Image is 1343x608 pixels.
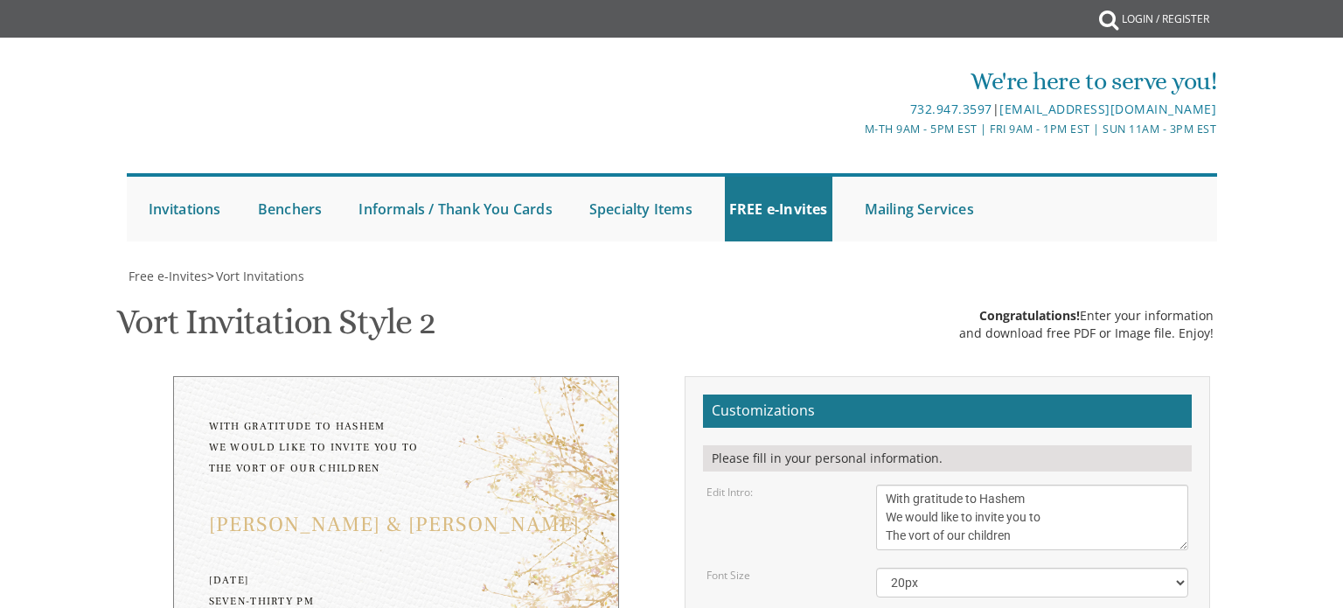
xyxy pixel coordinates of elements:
div: We're here to serve you! [491,64,1216,99]
span: > [207,268,304,284]
a: Informals / Thank You Cards [354,177,556,241]
div: and download free PDF or Image file. Enjoy! [959,325,1214,342]
a: Invitations [144,177,226,241]
a: Vort Invitations [214,268,304,284]
label: Edit Intro: [706,485,753,500]
a: Benchers [254,177,327,241]
textarea: With gratitude to Hashem We would like to invite you to The vort of our children [876,485,1189,550]
a: Free e-Invites [127,268,207,284]
div: | [491,99,1216,120]
span: Free e-Invites [129,268,207,284]
a: Mailing Services [860,177,978,241]
div: With gratitude to Hashem We would like to invite you to The vort of our children [209,416,583,479]
h2: Customizations [703,395,1192,428]
a: [EMAIL_ADDRESS][DOMAIN_NAME] [999,101,1216,117]
span: Vort Invitations [216,268,304,284]
div: [PERSON_NAME] & [PERSON_NAME] [209,514,583,535]
a: Specialty Items [585,177,697,241]
a: FREE e-Invites [725,177,832,241]
span: Congratulations! [979,307,1080,324]
a: 732.947.3597 [910,101,992,117]
div: Please fill in your personal information. [703,445,1192,472]
h1: Vort Invitation Style 2 [116,303,435,354]
div: M-Th 9am - 5pm EST | Fri 9am - 1pm EST | Sun 11am - 3pm EST [491,120,1216,138]
div: Enter your information [959,307,1214,325]
label: Font Size [706,568,750,583]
